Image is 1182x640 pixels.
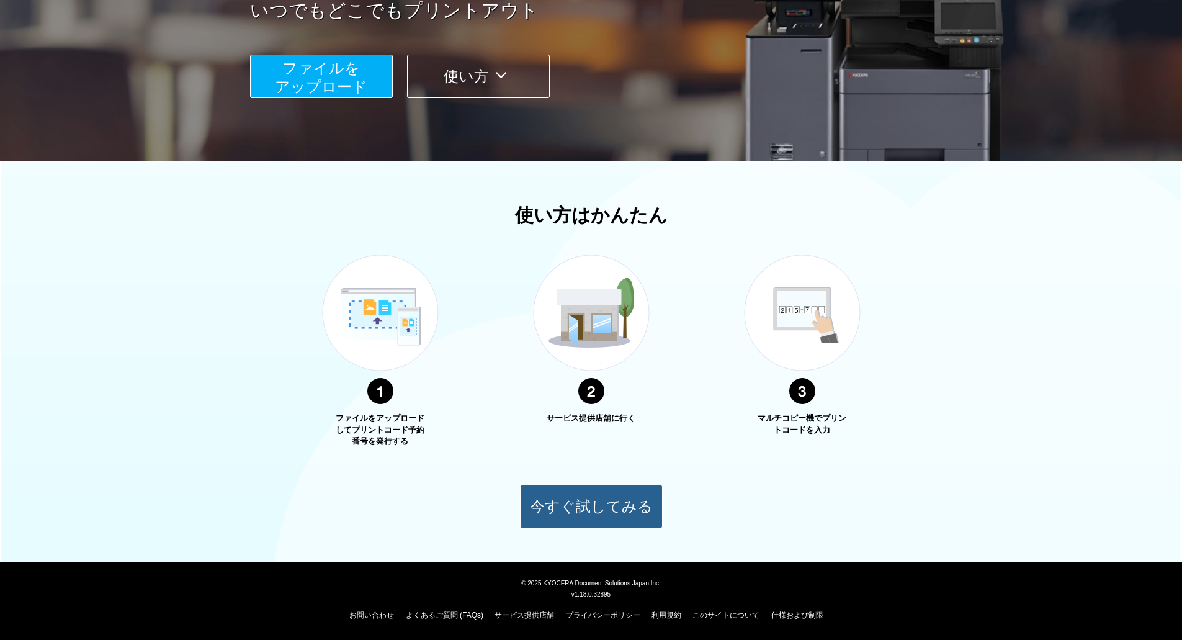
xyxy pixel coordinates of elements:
span: ファイルを ​​アップロード [275,60,367,95]
a: このサイトについて [692,611,759,620]
p: マルチコピー機でプリントコードを入力 [756,413,849,436]
a: お問い合わせ [349,611,394,620]
button: 使い方 [407,55,550,98]
button: ファイルを​​アップロード [250,55,393,98]
span: © 2025 KYOCERA Document Solutions Japan Inc. [521,579,661,587]
a: プライバシーポリシー [566,611,640,620]
button: 今すぐ試してみる [520,485,663,528]
span: v1.18.0.32895 [571,590,611,598]
p: サービス提供店舗に行く [545,413,638,425]
a: サービス提供店舗 [495,611,554,620]
a: 利用規約 [651,611,681,620]
a: 仕様および制限 [771,611,823,620]
a: よくあるご質問 (FAQs) [406,611,483,620]
p: ファイルをアップロードしてプリントコード予約番号を発行する [334,413,427,448]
